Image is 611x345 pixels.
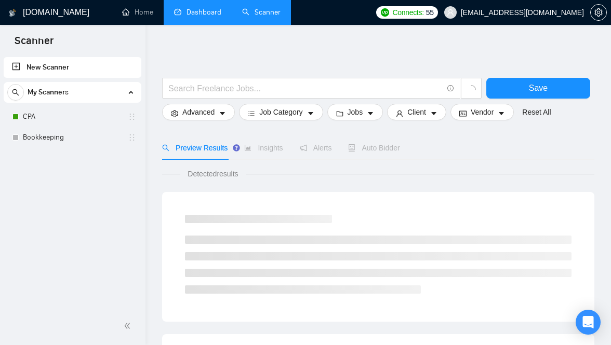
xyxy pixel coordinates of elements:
[387,104,446,120] button: userClientcaret-down
[529,81,548,94] span: Save
[6,33,62,55] span: Scanner
[447,85,454,92] span: info-circle
[182,106,215,118] span: Advanced
[242,8,281,17] a: searchScanner
[122,8,153,17] a: homeHome
[348,106,363,118] span: Jobs
[162,144,228,152] span: Preview Results
[7,84,24,101] button: search
[576,310,601,335] div: Open Intercom Messenger
[232,143,241,153] div: Tooltip anchor
[171,109,178,117] span: setting
[23,127,122,148] a: Bookkeeping
[168,82,443,95] input: Search Freelance Jobs...
[162,144,169,151] span: search
[219,109,226,117] span: caret-down
[381,8,389,17] img: upwork-logo.png
[12,57,133,78] a: New Scanner
[498,109,505,117] span: caret-down
[590,8,607,17] a: setting
[307,109,314,117] span: caret-down
[162,104,235,120] button: settingAdvancedcaret-down
[396,109,403,117] span: user
[447,9,454,16] span: user
[124,321,134,331] span: double-left
[336,109,343,117] span: folder
[450,104,514,120] button: idcardVendorcaret-down
[300,144,332,152] span: Alerts
[8,89,23,96] span: search
[180,168,245,180] span: Detected results
[467,85,476,94] span: loading
[244,144,251,151] span: area-chart
[348,144,400,152] span: Auto Bidder
[392,7,423,18] span: Connects:
[174,8,221,17] a: dashboardDashboard
[348,144,355,151] span: robot
[4,57,141,78] li: New Scanner
[486,78,590,99] button: Save
[28,82,69,103] span: My Scanners
[23,106,122,127] a: CPA
[459,109,467,117] span: idcard
[128,133,136,142] span: holder
[522,106,551,118] a: Reset All
[300,144,307,151] span: notification
[9,5,16,21] img: logo
[244,144,283,152] span: Insights
[430,109,437,117] span: caret-down
[128,113,136,121] span: holder
[407,106,426,118] span: Client
[259,106,302,118] span: Job Category
[367,109,374,117] span: caret-down
[471,106,494,118] span: Vendor
[426,7,434,18] span: 55
[327,104,383,120] button: folderJobscaret-down
[239,104,323,120] button: barsJob Categorycaret-down
[590,4,607,21] button: setting
[248,109,255,117] span: bars
[4,82,141,148] li: My Scanners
